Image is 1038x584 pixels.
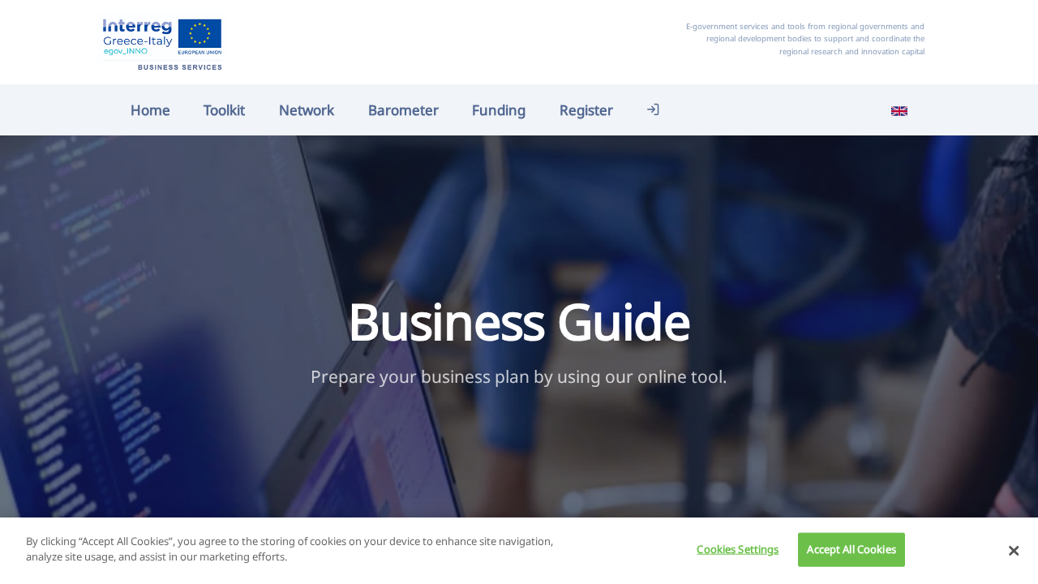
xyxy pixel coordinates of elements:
a: Funding [455,92,543,127]
p: By clicking “Accept All Cookies”, you agree to the storing of cookies on your device to enhance s... [26,534,571,565]
a: Barometer [351,92,456,127]
a: Register [543,92,630,127]
button: Accept All Cookies [798,533,904,567]
img: Home [97,12,227,72]
a: Home [114,92,187,127]
button: Cookies Settings [683,534,784,566]
p: Prepare your business plan by using our online tool. [254,363,783,391]
a: Network [262,92,351,127]
h1: Business Guide [254,291,783,350]
a: Toolkit [187,92,263,127]
img: en_flag.svg [891,103,907,119]
button: Close [1009,543,1019,558]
